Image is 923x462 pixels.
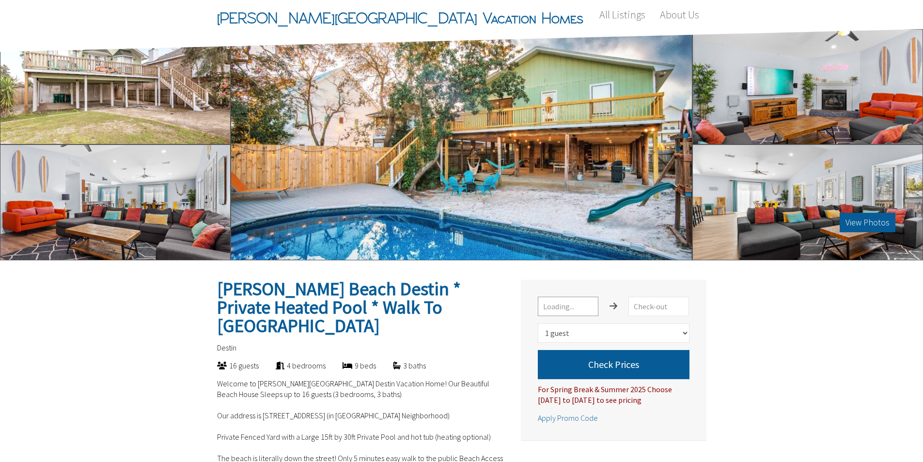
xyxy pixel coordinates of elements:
[628,297,689,316] input: Check-out
[840,213,895,232] button: View Photos
[217,280,504,335] h2: [PERSON_NAME] Beach Destin * Private Heated Pool * Walk To [GEOGRAPHIC_DATA]
[217,343,236,352] span: Destin
[538,379,689,405] div: For Spring Break & Summer 2025 Choose [DATE] to [DATE] to see pricing
[326,360,376,371] div: 9 beds
[259,360,326,371] div: 4 bedrooms
[217,3,583,32] span: [PERSON_NAME][GEOGRAPHIC_DATA] Vacation Homes
[538,350,689,379] button: Check Prices
[538,413,598,423] span: Apply Promo Code
[376,360,426,371] div: 3 baths
[200,360,259,371] div: 16 guests
[538,297,598,316] input: Loading...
